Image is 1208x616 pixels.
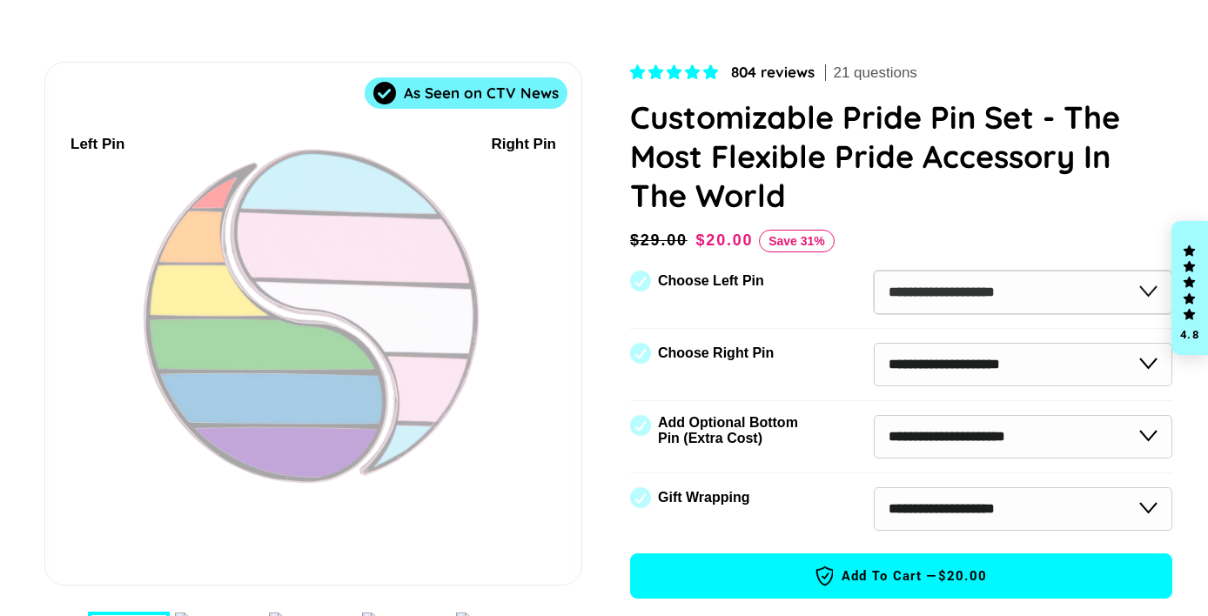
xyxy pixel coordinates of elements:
button: Add to Cart —$20.00 [630,553,1172,599]
span: $20.00 [696,231,754,249]
span: $20.00 [938,566,988,585]
div: 1 / 7 [45,63,581,585]
label: Choose Left Pin [658,273,764,289]
label: Choose Right Pin [658,345,774,361]
span: Add to Cart — [657,565,1145,587]
span: 804 reviews [731,63,815,81]
span: Save 31% [759,230,835,252]
h1: Customizable Pride Pin Set - The Most Flexible Pride Accessory In The World [630,97,1172,215]
span: 21 questions [833,63,916,84]
span: 4.83 stars [630,64,722,81]
label: Add Optional Bottom Pin (Extra Cost) [658,415,804,446]
div: Right Pin [491,133,556,157]
span: $29.00 [630,228,692,252]
div: 4.8 [1179,329,1200,340]
div: Click to open Judge.me floating reviews tab [1171,221,1208,355]
label: Gift Wrapping [658,490,749,506]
